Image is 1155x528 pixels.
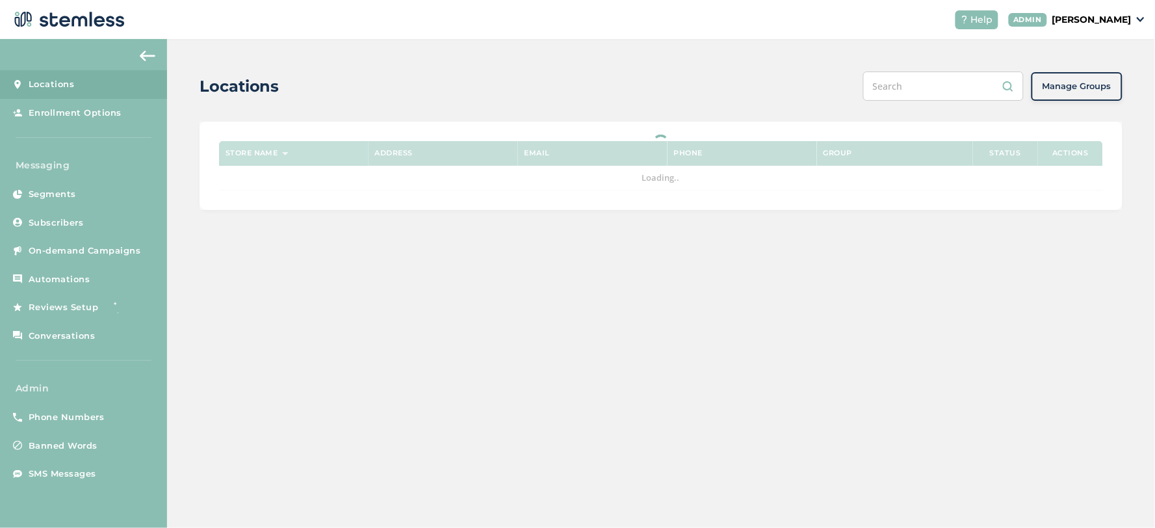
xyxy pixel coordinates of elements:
img: glitter-stars-b7820f95.gif [109,295,135,321]
input: Search [863,72,1024,101]
span: Locations [29,78,75,91]
span: Enrollment Options [29,107,122,120]
span: Banned Words [29,440,97,453]
span: Manage Groups [1043,80,1111,93]
p: [PERSON_NAME] [1052,13,1132,27]
img: icon-arrow-back-accent-c549486e.svg [140,51,155,61]
span: Conversations [29,330,96,343]
iframe: Chat Widget [1090,466,1155,528]
span: Help [971,13,993,27]
span: Segments [29,188,76,201]
span: Subscribers [29,217,84,230]
div: ADMIN [1009,13,1048,27]
button: Manage Groups [1032,72,1123,101]
span: Automations [29,273,90,286]
span: Reviews Setup [29,301,99,314]
h2: Locations [200,75,279,98]
span: Phone Numbers [29,411,105,424]
span: On-demand Campaigns [29,244,141,257]
img: logo-dark-0685b13c.svg [10,7,125,33]
img: icon-help-white-03924b79.svg [961,16,968,23]
img: icon_down-arrow-small-66adaf34.svg [1137,17,1145,22]
span: SMS Messages [29,468,96,481]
